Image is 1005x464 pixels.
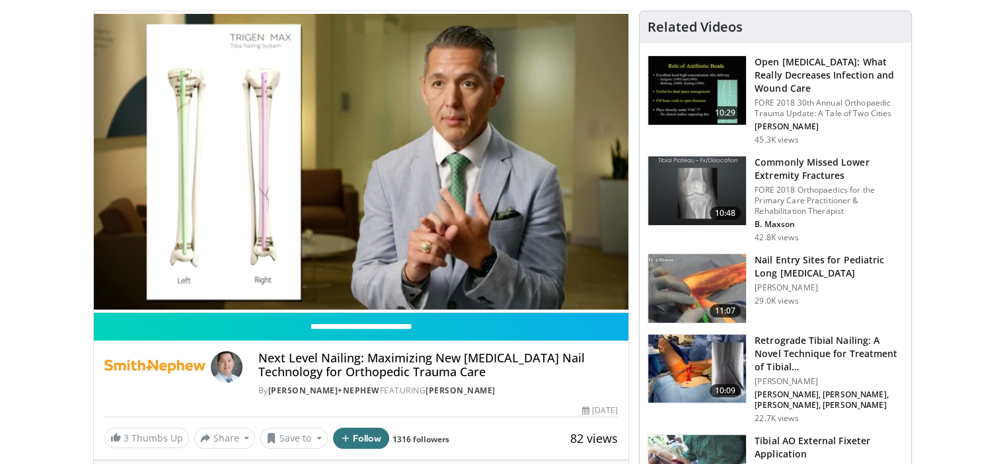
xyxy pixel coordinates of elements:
h3: Commonly Missed Lower Extremity Fractures [755,156,903,182]
p: FORE 2018 30th Annual Orthopaedic Trauma Update: A Tale of Two Cities [755,98,903,119]
p: [PERSON_NAME] [755,282,903,293]
h3: Retrograde Tibial Nailing: A Novel Technique for Treatment of Tibial… [755,334,903,374]
p: 45.3K views [755,135,798,145]
p: 29.0K views [755,296,798,306]
a: 11:07 Nail Entry Sites for Pediatric Long [MEDICAL_DATA] [PERSON_NAME] 29.0K views [648,253,903,323]
button: Follow [333,428,390,449]
span: 10:29 [710,106,741,119]
span: 82 views [570,430,618,446]
p: 22.7K views [755,413,798,424]
a: 1316 followers [392,434,449,445]
img: d5ySKFN8UhyXrjO34xMDoxOjA4MTsiGN_2.150x105_q85_crop-smart_upscale.jpg [648,254,746,323]
p: [PERSON_NAME] [755,121,903,132]
img: Smith+Nephew [104,351,205,383]
a: [PERSON_NAME]+Nephew [268,385,380,396]
img: ded7be61-cdd8-40fc-98a3-de551fea390e.150x105_q85_crop-smart_upscale.jpg [648,56,746,125]
h4: Related Videos [648,19,743,35]
div: By FEATURING [258,385,618,397]
p: B. Maxson [755,219,903,230]
a: [PERSON_NAME] [426,385,496,396]
p: FORE 2018 Orthopaedics for the Primary Care Practitioner & Rehabilitation Therapist [755,185,903,216]
a: 10:29 Open [MEDICAL_DATA]: What Really Decreases Infection and Wound Care FORE 2018 30th Annual O... [648,55,903,145]
button: Save to [260,428,328,449]
div: [DATE] [582,405,618,416]
p: 42.8K views [755,232,798,243]
img: 0174d745-da45-4837-8f39-0b59b9618850.150x105_q85_crop-smart_upscale.jpg [648,335,746,403]
span: 3 [124,432,129,444]
img: Avatar [211,351,242,383]
span: 11:07 [710,304,741,317]
p: [PERSON_NAME], [PERSON_NAME], [PERSON_NAME], [PERSON_NAME] [755,389,903,411]
span: 10:09 [710,384,741,397]
button: Share [194,428,256,449]
span: 10:48 [710,207,741,220]
h3: Nail Entry Sites for Pediatric Long [MEDICAL_DATA] [755,253,903,280]
a: 10:48 Commonly Missed Lower Extremity Fractures FORE 2018 Orthopaedics for the Primary Care Pract... [648,156,903,243]
h3: Tibial AO External Fixeter Application [755,434,903,461]
video-js: Video Player [94,11,629,313]
img: 4aa379b6-386c-4fb5-93ee-de5617843a87.150x105_q85_crop-smart_upscale.jpg [648,156,746,225]
a: 10:09 Retrograde Tibial Nailing: A Novel Technique for Treatment of Tibial… [PERSON_NAME] [PERSON... [648,334,903,424]
p: [PERSON_NAME] [755,376,903,387]
h3: Open [MEDICAL_DATA]: What Really Decreases Infection and Wound Care [755,55,903,95]
a: 3 Thumbs Up [104,428,189,448]
h4: Next Level Nailing: Maximizing New [MEDICAL_DATA] Nail Technology for Orthopedic Trauma Care [258,351,618,380]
